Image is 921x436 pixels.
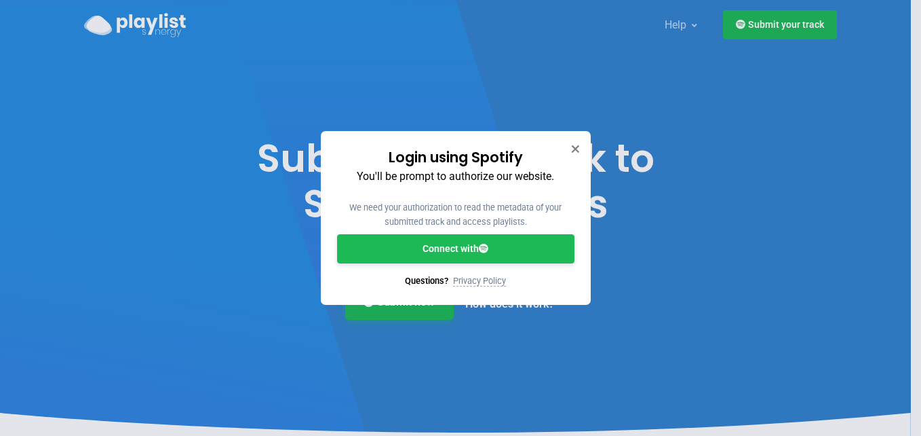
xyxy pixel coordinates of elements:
p: We need your authorization to read the metadata of your submitted track and access playlists. [337,201,574,229]
p: You'll be prompt to authorize our website. [337,168,574,185]
h3: Login using Spotify [337,147,574,167]
button: Close [570,142,580,156]
span: Questions? [405,276,448,286]
a: Connect with [337,234,574,264]
a: Privacy Policy [453,276,506,287]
